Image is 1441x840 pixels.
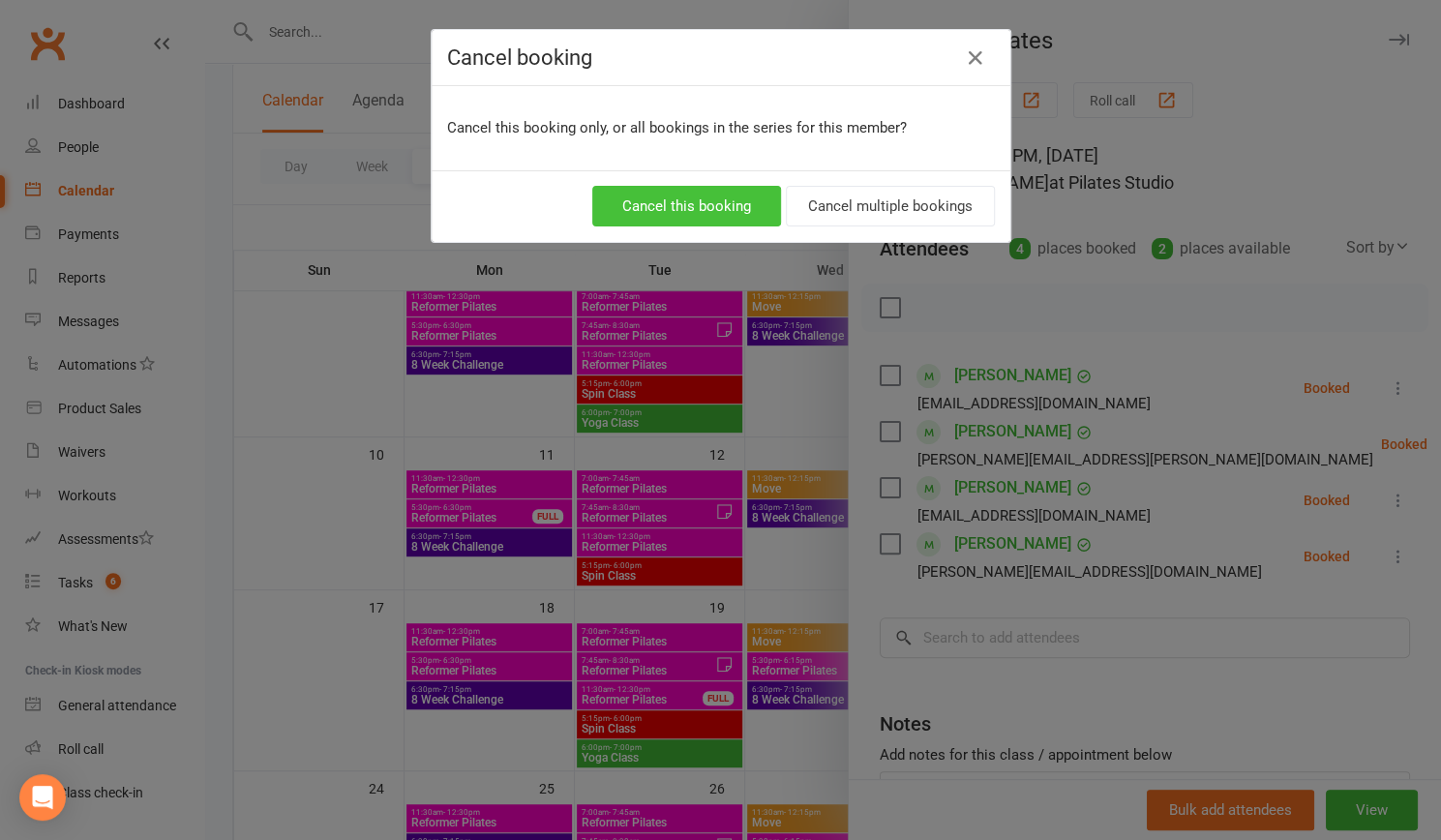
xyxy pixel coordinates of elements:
button: Cancel this booking [592,186,781,226]
button: Cancel multiple bookings [786,186,995,226]
button: Close [960,43,991,74]
p: Cancel this booking only, or all bookings in the series for this member? [447,116,995,139]
div: Open Intercom Messenger [19,774,66,821]
h4: Cancel booking [447,45,995,70]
